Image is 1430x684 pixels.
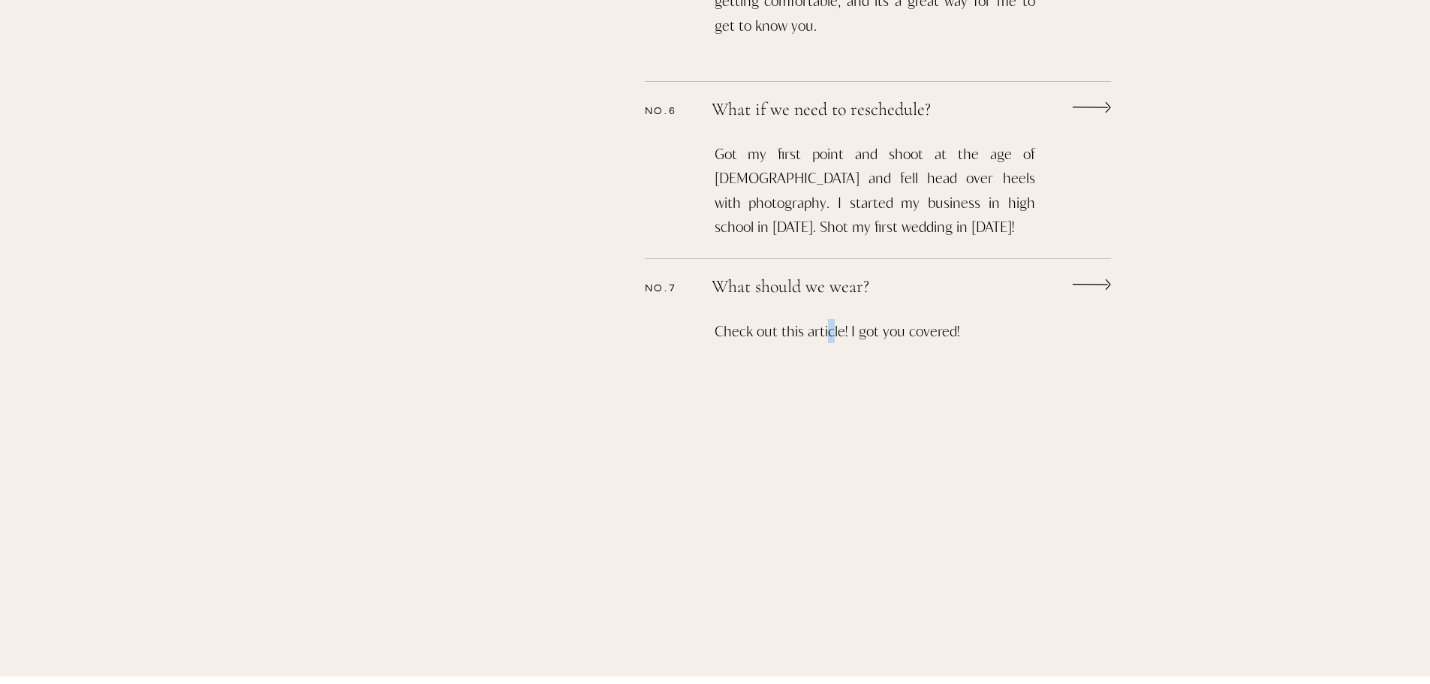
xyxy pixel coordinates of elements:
p: Got my first point and shoot at the age of [DEMOGRAPHIC_DATA] and fell head over heels with photo... [715,142,1035,251]
a: What should we wear? [712,278,1004,300]
p: No.7 [645,282,694,294]
a: What if we need to reschedule? [712,101,1004,122]
p: Check out this article! I got you covered! [715,319,1035,428]
p: No.6 [645,104,694,116]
